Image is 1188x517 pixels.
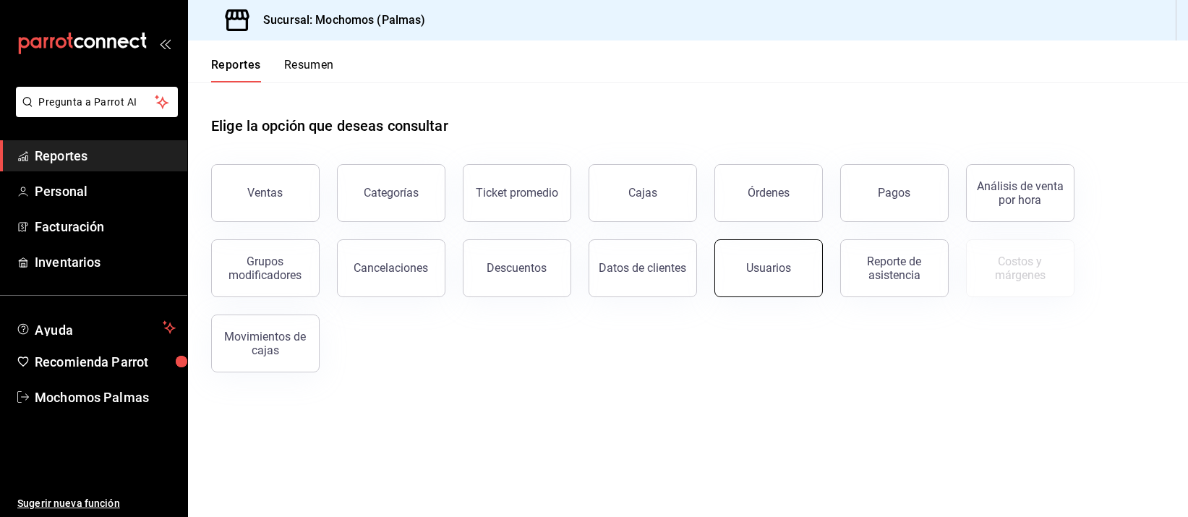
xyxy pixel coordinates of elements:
[221,330,310,357] div: Movimientos de cajas
[840,239,949,297] button: Reporte de asistencia
[599,261,687,275] div: Datos de clientes
[463,164,571,222] button: Ticket promedio
[337,239,445,297] button: Cancelaciones
[211,239,320,297] button: Grupos modificadores
[850,255,939,282] div: Reporte de asistencia
[211,58,334,82] div: navigation tabs
[476,186,558,200] div: Ticket promedio
[714,164,823,222] button: Órdenes
[746,261,791,275] div: Usuarios
[589,239,697,297] button: Datos de clientes
[35,252,176,272] span: Inventarios
[17,496,176,511] span: Sugerir nueva función
[35,388,176,407] span: Mochomos Palmas
[337,164,445,222] button: Categorías
[463,239,571,297] button: Descuentos
[35,146,176,166] span: Reportes
[354,261,429,275] div: Cancelaciones
[284,58,334,82] button: Resumen
[975,179,1065,207] div: Análisis de venta por hora
[975,255,1065,282] div: Costos y márgenes
[211,58,261,82] button: Reportes
[966,164,1074,222] button: Análisis de venta por hora
[879,186,911,200] div: Pagos
[589,164,697,222] button: Cajas
[628,186,657,200] div: Cajas
[159,38,171,49] button: open_drawer_menu
[35,217,176,236] span: Facturación
[39,95,155,110] span: Pregunta a Parrot AI
[16,87,178,117] button: Pregunta a Parrot AI
[10,105,178,120] a: Pregunta a Parrot AI
[364,186,419,200] div: Categorías
[211,115,448,137] h1: Elige la opción que deseas consultar
[35,319,157,336] span: Ayuda
[35,352,176,372] span: Recomienda Parrot
[840,164,949,222] button: Pagos
[248,186,283,200] div: Ventas
[211,315,320,372] button: Movimientos de cajas
[221,255,310,282] div: Grupos modificadores
[35,181,176,201] span: Personal
[748,186,790,200] div: Órdenes
[487,261,547,275] div: Descuentos
[714,239,823,297] button: Usuarios
[252,12,426,29] h3: Sucursal: Mochomos (Palmas)
[211,164,320,222] button: Ventas
[966,239,1074,297] button: Contrata inventarios para ver este reporte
